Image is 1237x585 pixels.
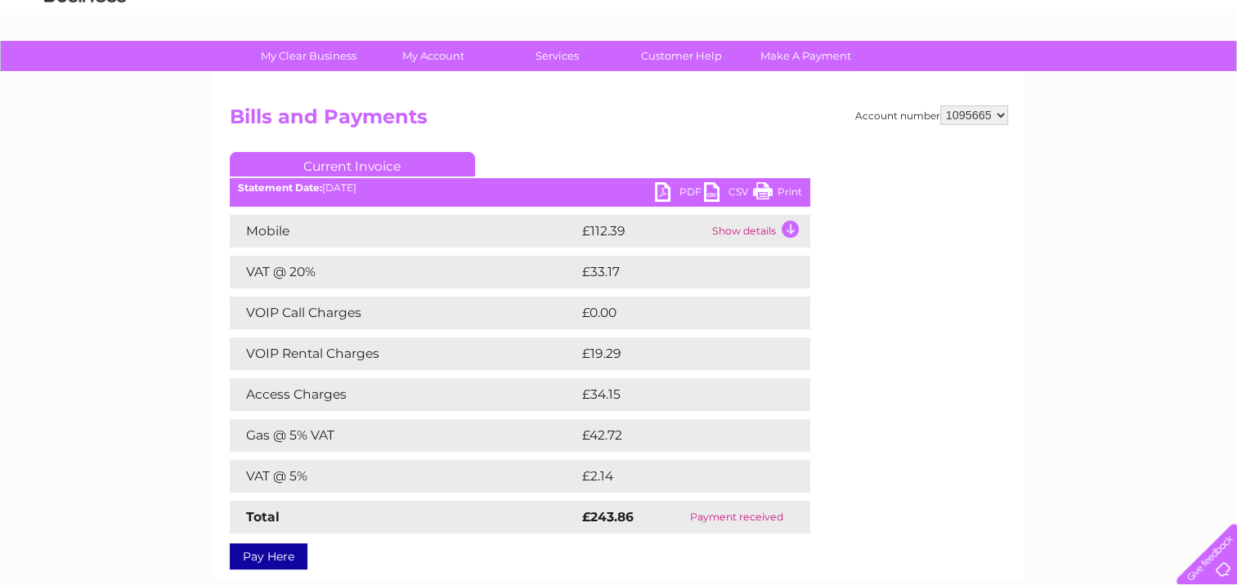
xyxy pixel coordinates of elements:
a: Pay Here [230,543,307,569]
b: Statement Date: [238,181,322,194]
div: Account number [855,105,1008,125]
a: Blog [1095,69,1118,82]
a: CSV [704,182,753,206]
a: Contact [1128,69,1168,82]
a: Energy [990,69,1026,82]
strong: Total [246,509,280,525]
td: VAT @ 20% [230,256,578,288]
td: VAT @ 5% [230,460,578,493]
td: Mobile [230,215,578,248]
div: [DATE] [230,182,810,194]
td: £34.15 [578,378,776,411]
td: VOIP Call Charges [230,297,578,329]
img: logo.png [43,42,127,92]
td: £19.29 [578,337,776,370]
a: My Clear Business [241,41,376,71]
a: Customer Help [614,41,749,71]
td: £2.14 [578,460,770,493]
a: Services [490,41,625,71]
td: Show details [708,215,810,248]
td: Gas @ 5% VAT [230,419,578,452]
a: Water [949,69,980,82]
a: PDF [655,182,704,206]
a: My Account [365,41,500,71]
a: Print [753,182,802,206]
a: Telecoms [1036,69,1085,82]
td: £42.72 [578,419,777,452]
a: Current Invoice [230,152,475,176]
td: VOIP Rental Charges [230,337,578,370]
td: £0.00 [578,297,773,329]
td: Payment received [664,501,810,534]
a: Make A Payment [738,41,873,71]
a: Log out [1183,69,1221,82]
h2: Bills and Payments [230,105,1008,136]
strong: £243.86 [582,509,634,525]
div: Clear Business is a trading name of Verastar Limited (registered in [GEOGRAPHIC_DATA] No. 3667643... [233,9,1006,79]
td: £33.17 [578,256,775,288]
td: Access Charges [230,378,578,411]
a: 0333 014 3131 [929,8,1042,29]
td: £112.39 [578,215,708,248]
